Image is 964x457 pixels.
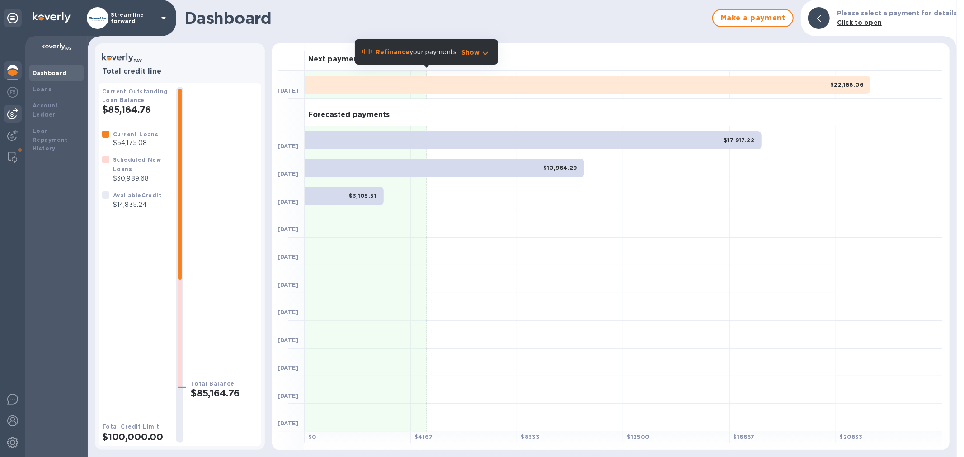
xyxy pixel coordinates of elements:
[277,309,299,316] b: [DATE]
[277,170,299,177] b: [DATE]
[277,253,299,260] b: [DATE]
[113,156,161,173] b: Scheduled New Loans
[277,226,299,233] b: [DATE]
[277,198,299,205] b: [DATE]
[184,9,708,28] h1: Dashboard
[277,364,299,371] b: [DATE]
[111,12,156,24] p: Streamline forward
[277,143,299,149] b: [DATE]
[521,434,540,440] b: $ 8333
[191,380,234,387] b: Total Balance
[840,434,863,440] b: $ 20833
[349,192,377,199] b: $3,105.51
[4,9,22,27] div: Unpin categories
[33,102,58,118] b: Account Ledger
[102,88,168,103] b: Current Outstanding Loan Balance
[33,70,67,76] b: Dashboard
[376,47,458,57] p: your payments.
[7,87,18,98] img: Foreign exchange
[376,48,409,56] b: Refinance
[712,9,794,27] button: Make a payment
[543,164,577,171] b: $10,964.29
[734,434,755,440] b: $ 16667
[113,200,161,210] p: $14,835.24
[720,13,785,23] span: Make a payment
[414,434,433,440] b: $ 4167
[308,111,390,119] h3: Forecasted payments
[33,127,68,152] b: Loan Repayment History
[102,431,169,443] h2: $100,000.00
[461,48,480,57] p: Show
[113,192,161,199] b: Available Credit
[113,138,158,148] p: $54,175.08
[113,131,158,138] b: Current Loans
[461,48,491,57] button: Show
[724,137,754,144] b: $17,917.22
[102,67,258,76] h3: Total credit line
[277,281,299,288] b: [DATE]
[102,423,159,430] b: Total Credit Limit
[277,420,299,427] b: [DATE]
[191,387,258,399] h2: $85,164.76
[308,434,316,440] b: $ 0
[837,9,957,17] b: Please select a payment for details
[33,12,71,23] img: Logo
[33,86,52,93] b: Loans
[102,104,169,115] h2: $85,164.76
[830,81,863,88] b: $22,188.06
[277,337,299,344] b: [DATE]
[113,174,169,183] p: $30,989.68
[837,19,882,26] b: Click to open
[308,55,361,64] h3: Next payment
[277,87,299,94] b: [DATE]
[627,434,649,440] b: $ 12500
[277,392,299,399] b: [DATE]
